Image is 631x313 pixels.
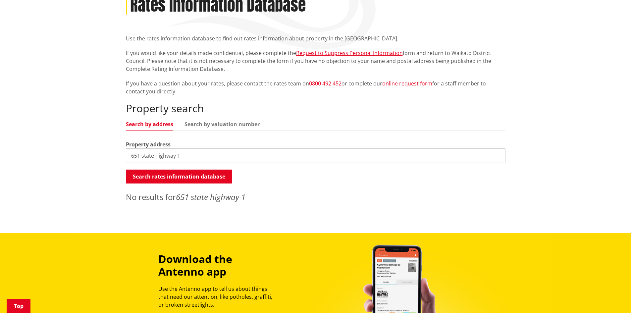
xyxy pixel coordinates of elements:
label: Property address [126,140,171,148]
a: 0800 492 452 [309,80,342,87]
a: Request to Suppress Personal Information [296,49,403,57]
p: Use the Antenno app to tell us about things that need our attention, like potholes, graffiti, or ... [158,285,278,309]
a: Search by address [126,122,173,127]
em: 651 state highway 1 [176,191,245,202]
a: Top [7,299,30,313]
p: No results for [126,191,505,203]
p: Use the rates information database to find out rates information about property in the [GEOGRAPHI... [126,34,505,42]
p: If you have a question about your rates, please contact the rates team on or complete our for a s... [126,79,505,95]
h3: Download the Antenno app [158,253,278,278]
button: Search rates information database [126,170,232,183]
input: e.g. Duke Street NGARUAWAHIA [126,148,505,163]
a: Search by valuation number [184,122,260,127]
a: online request form [382,80,432,87]
h2: Property search [126,102,505,115]
iframe: Messenger Launcher [601,285,624,309]
p: If you would like your details made confidential, please complete the form and return to Waikato ... [126,49,505,73]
